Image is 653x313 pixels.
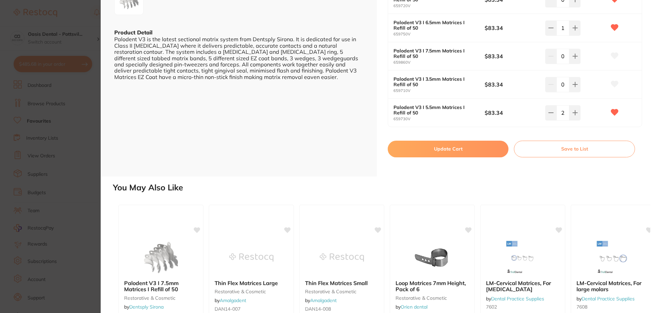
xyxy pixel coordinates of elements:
span: by [396,304,428,310]
span: by [215,297,246,303]
b: $83.34 [485,81,539,88]
b: Thin Flex Matrices Small [305,280,379,286]
b: Palodent V3 I 3.5mm Matrices I Refill of 50 [394,76,475,87]
b: Palodent V3 I 7.5mm Matrices I Refill of 50 [124,280,198,293]
button: Update Cart [388,141,508,157]
img: Thin Flex Matrices Small [320,240,364,275]
span: by [305,297,337,303]
small: DAN14-008 [305,306,379,312]
b: Product Detail [114,29,152,36]
a: Amalgadent [310,297,337,303]
span: by [486,296,544,302]
button: Save to List [514,141,635,157]
a: Dental Practice Supplies [582,296,635,302]
a: Dental Practice Supplies [491,296,544,302]
div: Palodent V3 is the latest sectional matrix system from Dentsply Sirona. It is dedicated for use i... [114,36,363,80]
small: 659730V [394,117,485,121]
b: $83.34 [485,109,539,116]
small: 7602 [486,304,559,310]
b: $83.34 [485,24,539,32]
small: 659860V [394,60,485,65]
a: Orien dental [401,304,428,310]
img: Loop Matrices 7mm Height, Pack of 6 [410,240,454,275]
small: restorative & cosmetic [396,295,469,301]
h2: You May Also Like [113,183,650,192]
img: LM-Cervical Matrices, For large molars [591,240,635,275]
b: Loop Matrices 7mm Height, Pack of 6 [396,280,469,293]
small: restorative & cosmetic [215,289,288,294]
small: 7608 [576,304,650,310]
a: Dentsply Sirona [129,304,164,310]
b: Palodent V3 I 5.5mm Matrices I Refill of 50 [394,105,475,115]
b: Palodent V3 I 7.5mm Matrices I Refill of 50 [394,48,475,59]
a: Amalgadent [220,297,246,303]
small: DAN14-007 [215,306,288,312]
img: Palodent V3 I 7.5mm Matrices I Refill of 50 [139,240,183,275]
b: LM-Cervical Matrices, For large molars [576,280,650,293]
b: LM-Cervical Matrices, For incisors [486,280,559,293]
b: Palodent V3 I 6.5mm Matrices I Refill of 50 [394,20,475,31]
span: by [576,296,635,302]
small: 659750V [394,32,485,36]
small: restorative & cosmetic [305,289,379,294]
img: Thin Flex Matrices Large [229,240,273,275]
small: 659710V [394,89,485,93]
span: by [124,304,164,310]
b: $83.34 [485,52,539,60]
small: restorative & cosmetic [124,295,198,301]
small: 659720V [394,4,485,8]
b: Thin Flex Matrices Large [215,280,288,286]
img: LM-Cervical Matrices, For incisors [501,240,545,275]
